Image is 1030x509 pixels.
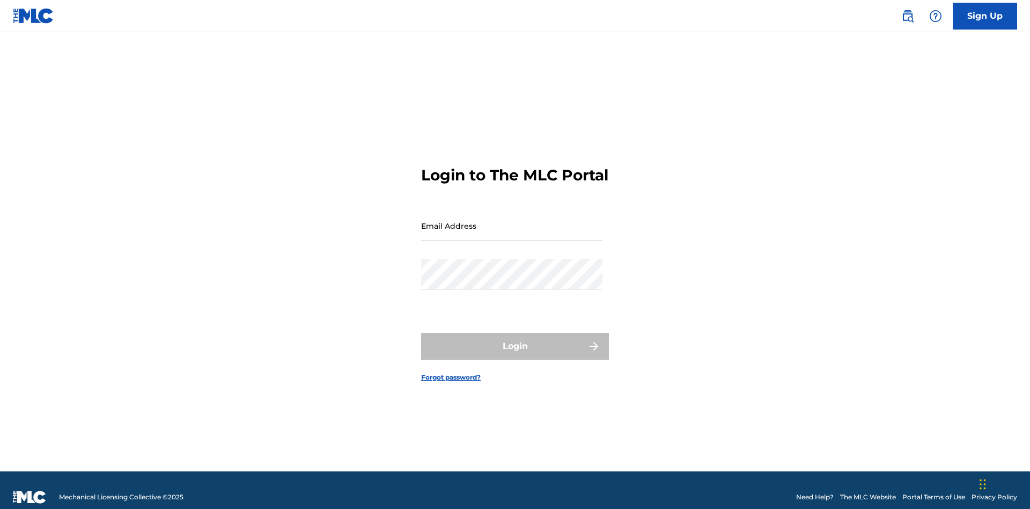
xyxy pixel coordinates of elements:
img: search [901,10,914,23]
div: Drag [980,468,986,500]
img: MLC Logo [13,8,54,24]
a: Portal Terms of Use [902,492,965,502]
a: Privacy Policy [972,492,1017,502]
a: Need Help? [796,492,834,502]
img: help [929,10,942,23]
iframe: Chat Widget [976,457,1030,509]
h3: Login to The MLC Portal [421,166,608,185]
img: logo [13,491,46,504]
a: Sign Up [953,3,1017,30]
a: Public Search [897,5,918,27]
span: Mechanical Licensing Collective © 2025 [59,492,183,502]
div: Help [925,5,946,27]
a: The MLC Website [840,492,896,502]
a: Forgot password? [421,373,481,382]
